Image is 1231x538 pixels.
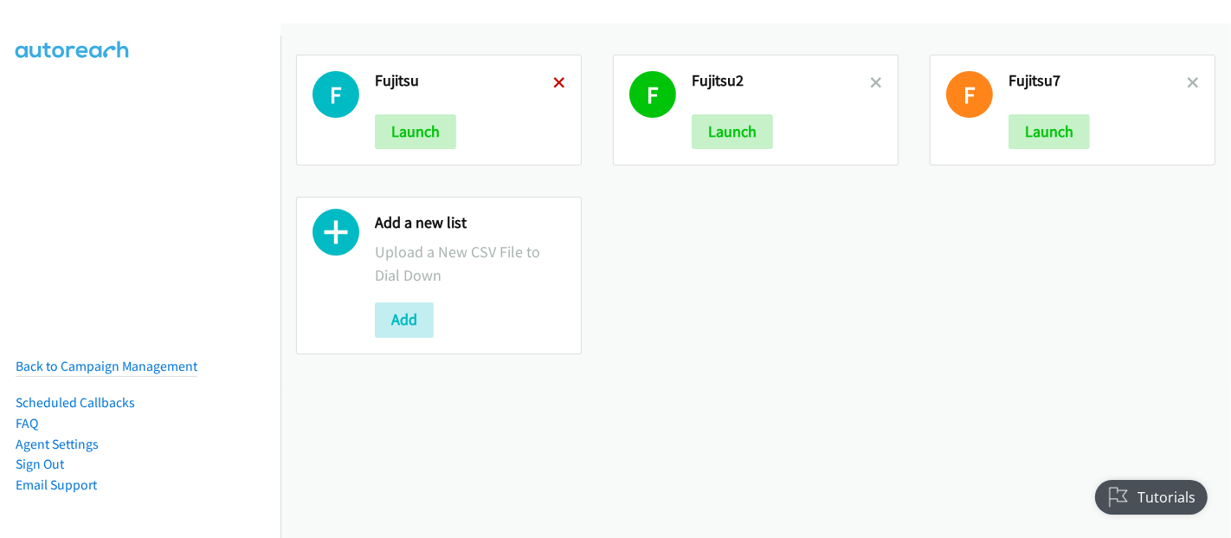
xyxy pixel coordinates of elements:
h1: F [629,71,676,118]
a: FAQ [16,415,38,431]
h2: Fujitsu2 [692,71,870,91]
a: Scheduled Callbacks [16,394,135,411]
h2: Add a new list [375,213,565,233]
button: Add [375,302,434,337]
a: Email Support [16,476,97,493]
button: Launch [375,114,456,149]
a: Agent Settings [16,436,99,452]
iframe: Checklist [1085,463,1218,525]
p: Upload a New CSV File to Dial Down [375,240,565,287]
a: Sign Out [16,456,64,472]
h1: F [946,71,993,118]
h2: Fujitsu [375,71,553,91]
h2: Fujitsu7 [1009,71,1187,91]
a: Back to Campaign Management [16,358,197,374]
h1: F [313,71,359,118]
button: Launch [1009,114,1090,149]
button: Launch [692,114,773,149]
